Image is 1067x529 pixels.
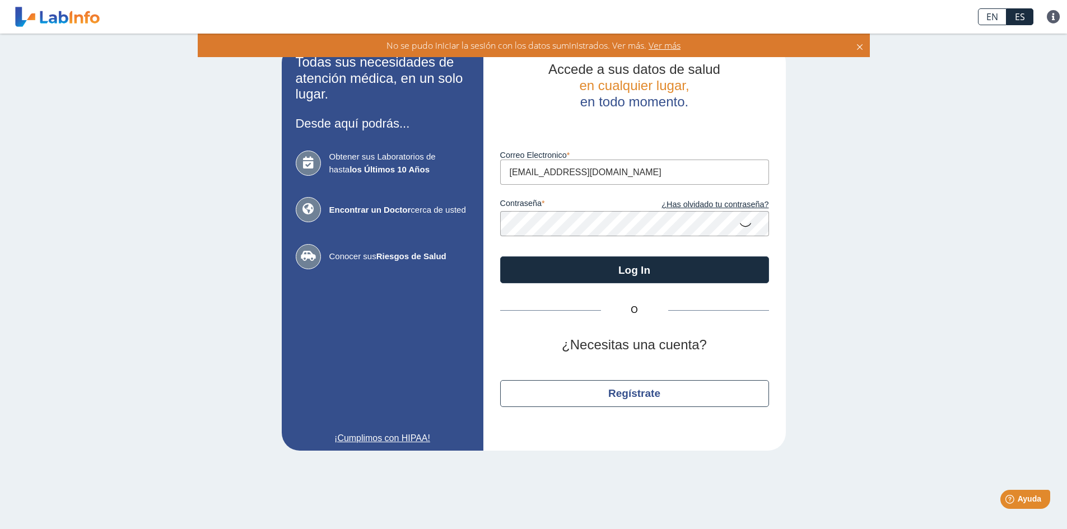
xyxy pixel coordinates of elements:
a: EN [978,8,1007,25]
label: Correo Electronico [500,151,769,160]
a: ES [1007,8,1033,25]
button: Log In [500,256,769,283]
b: Riesgos de Salud [376,251,446,261]
span: Accede a sus datos de salud [548,62,720,77]
b: Encontrar un Doctor [329,205,411,214]
span: Obtener sus Laboratorios de hasta [329,151,469,176]
h3: Desde aquí podrás... [296,116,469,130]
h2: ¿Necesitas una cuenta? [500,337,769,353]
span: Conocer sus [329,250,469,263]
b: los Últimos 10 Años [350,165,430,174]
label: contraseña [500,199,635,211]
a: ¡Cumplimos con HIPAA! [296,432,469,445]
iframe: Help widget launcher [967,485,1055,517]
span: en cualquier lugar, [579,78,689,93]
span: No se pudo iniciar la sesión con los datos suministrados. Ver más. [386,39,646,52]
span: en todo momento. [580,94,688,109]
a: ¿Has olvidado tu contraseña? [635,199,769,211]
h2: Todas sus necesidades de atención médica, en un solo lugar. [296,54,469,102]
button: Regístrate [500,380,769,407]
span: cerca de usted [329,204,469,217]
span: Ver más [646,39,681,52]
span: O [601,303,668,317]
